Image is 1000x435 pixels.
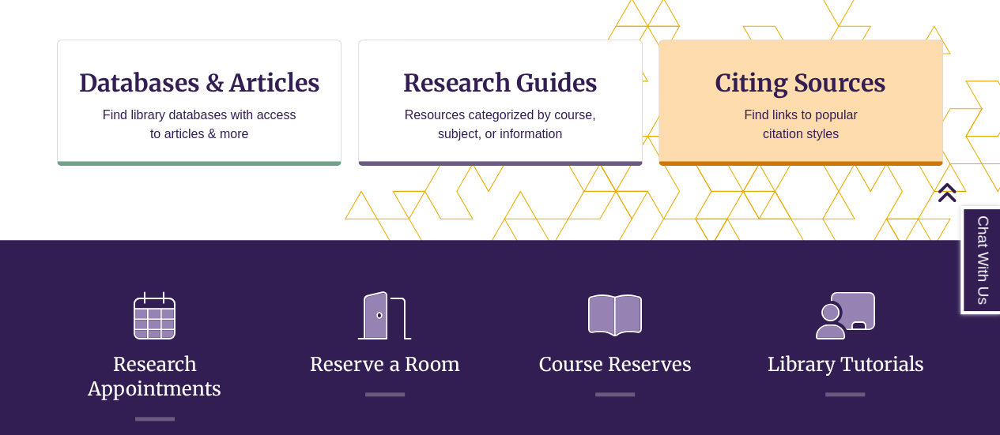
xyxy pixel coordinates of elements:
[57,39,342,166] a: Databases & Articles Find library databases with access to articles & more
[372,68,629,98] h3: Research Guides
[723,106,877,144] p: Find links to popular citation styles
[397,106,603,144] p: Resources categorized by course, subject, or information
[358,39,643,166] a: Research Guides Resources categorized by course, subject, or information
[96,106,303,144] p: Find library databases with access to articles & more
[70,68,328,98] h3: Databases & Articles
[704,68,897,98] h3: Citing Sources
[310,314,459,377] a: Reserve a Room
[658,39,943,166] a: Citing Sources Find links to popular citation styles
[539,314,692,377] a: Course Reserves
[88,314,221,401] a: Research Appointments
[937,182,996,203] a: Back to Top
[767,314,923,377] a: Library Tutorials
